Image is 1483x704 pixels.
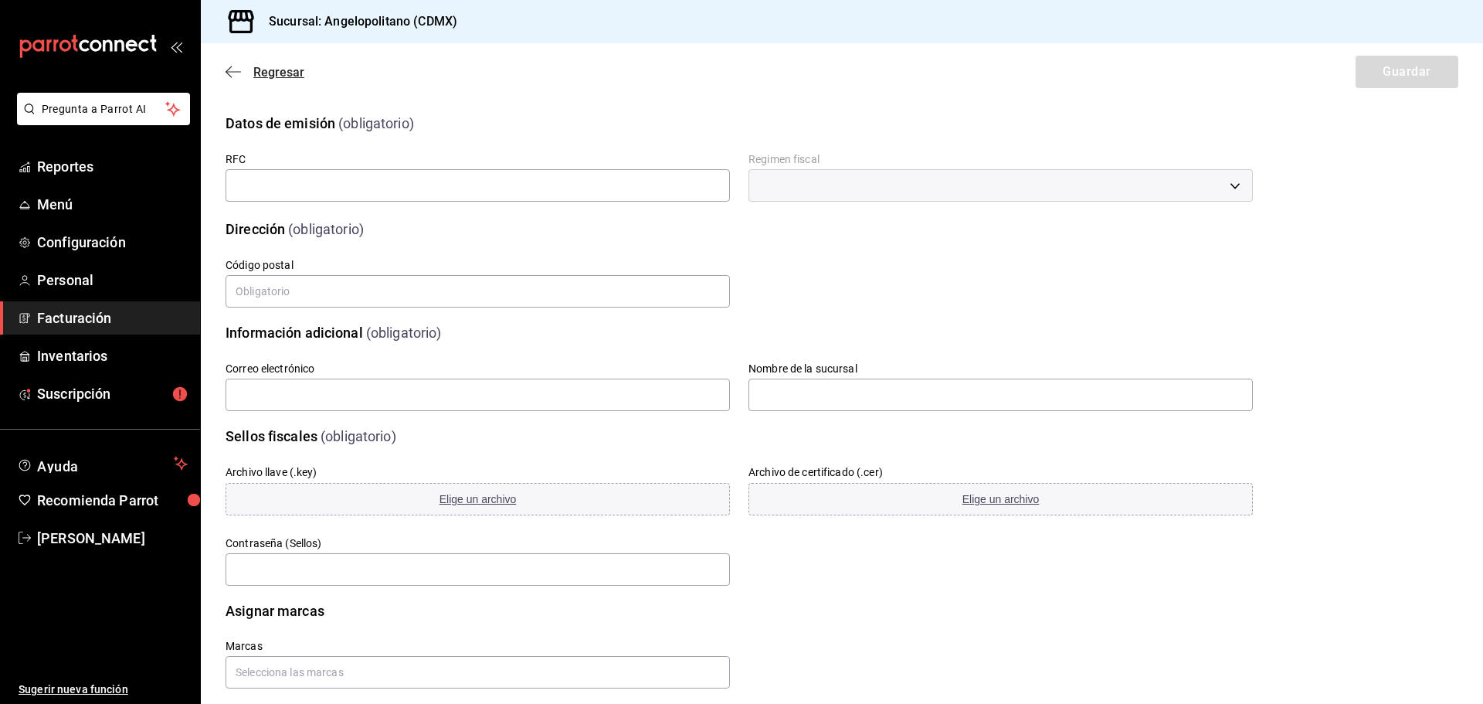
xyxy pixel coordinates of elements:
span: Elige un archivo [962,493,1040,505]
div: Asignar marcas [226,600,324,621]
div: Sellos fiscales [226,426,317,447]
div: Dirección [226,219,285,240]
label: Código postal [226,260,730,270]
span: Reportes [37,156,188,177]
label: Nombre de la sucursal [748,363,1253,374]
label: Regimen fiscal [748,154,1253,165]
input: Obligatorio [226,275,730,308]
button: Pregunta a Parrot AI [17,93,190,125]
input: Selecciona las marcas [226,656,730,689]
span: Ayuda [37,454,168,473]
span: Configuración [37,232,188,253]
div: Datos de emisión [226,113,335,134]
button: Elige un archivo [226,483,730,515]
div: (obligatorio) [366,322,442,343]
label: RFC [226,154,730,165]
span: Pregunta a Parrot AI [42,101,166,117]
h6: Marcas [226,640,730,652]
span: Elige un archivo [439,493,517,505]
button: Elige un archivo [748,483,1253,515]
span: Suscripción [37,383,188,404]
label: Contraseña (Sellos) [226,538,730,549]
span: Menú [37,194,188,215]
div: (obligatorio) [338,113,414,134]
button: open_drawer_menu [170,40,182,53]
span: Inventarios [37,345,188,366]
div: (obligatorio) [321,426,396,447]
span: Sugerir nueva función [19,682,188,698]
button: Regresar [226,65,304,80]
span: Recomienda Parrot [37,490,188,511]
label: Archivo llave (.key) [226,467,317,478]
div: Información adicional [226,322,363,343]
label: Archivo de certificado (.cer) [748,467,883,478]
a: Pregunta a Parrot AI [11,112,190,128]
div: (obligatorio) [288,219,364,240]
label: Correo electrónico [226,363,730,374]
h3: Sucursal: Angelopolitano (CDMX) [256,12,457,31]
span: Facturación [37,308,188,328]
span: Personal [37,270,188,291]
span: Regresar [253,65,304,80]
span: [PERSON_NAME] [37,528,188,549]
